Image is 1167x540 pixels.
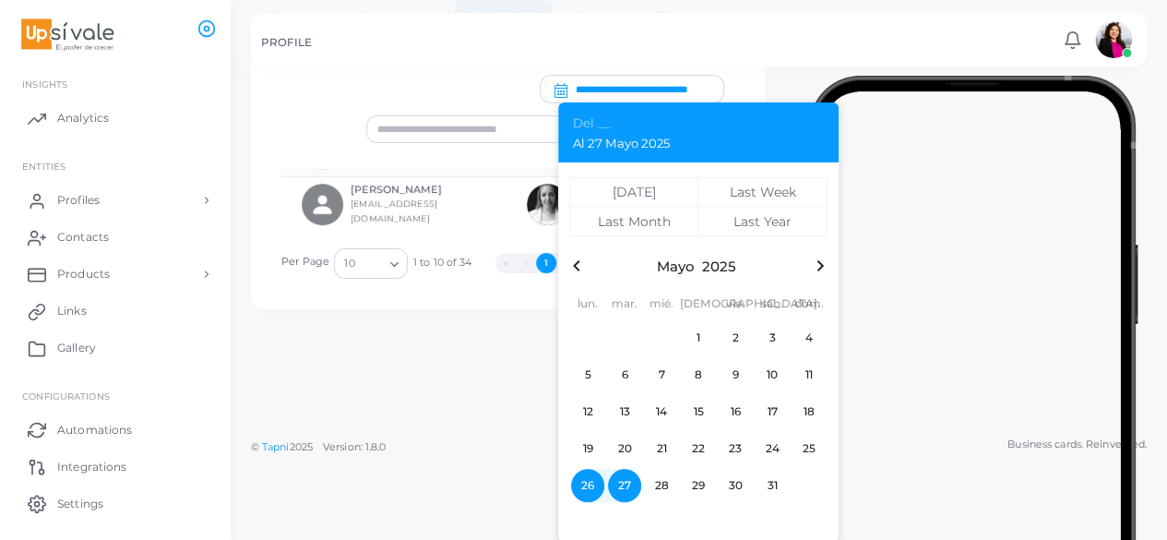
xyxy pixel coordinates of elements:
[754,356,791,393] button: 10
[57,266,110,282] span: Products
[754,295,791,312] div: sáb.
[754,430,791,467] button: 24
[1095,21,1132,58] img: avatar
[608,469,641,502] span: 27
[471,253,682,273] ul: Pagination
[14,256,217,293] a: Products
[643,430,680,467] button: 21
[645,395,678,428] span: 14
[717,319,754,356] button: 2
[22,390,110,402] span: Configurations
[719,321,752,354] span: 2
[756,432,789,465] span: 24
[719,395,752,428] span: 16
[14,293,217,330] a: Links
[608,395,641,428] span: 13
[719,432,752,465] span: 23
[645,432,678,465] span: 21
[569,430,606,467] button: 19
[645,469,678,502] span: 28
[682,395,715,428] span: 15
[598,215,671,228] div: Last Month
[754,467,791,504] button: 31
[643,356,680,393] button: 7
[791,430,828,467] button: 25
[357,254,384,274] input: Search for option
[57,229,109,246] span: Contacts
[680,430,717,467] button: 22
[606,393,643,430] button: 13
[556,253,577,273] button: Go to page 2
[698,207,828,236] button: Last Year
[527,184,568,225] img: avatar
[791,295,828,312] div: dom.
[754,319,791,356] button: 3
[791,393,828,430] button: 18
[57,110,109,126] span: Analytics
[22,78,67,90] span: INSIGHTS
[261,36,312,49] h5: PROFILE
[57,496,103,512] span: Settings
[571,395,604,428] span: 12
[569,207,698,236] button: Last Month
[608,432,641,465] span: 20
[682,469,715,502] span: 29
[14,330,217,366] a: Gallery
[569,295,606,312] div: lun.
[413,256,471,270] span: 1 to 10 of 34
[682,432,715,465] span: 22
[756,358,789,391] span: 10
[14,411,217,448] a: Automations
[57,303,87,319] span: Links
[717,356,754,393] button: 9
[281,255,329,270] label: Per Page
[682,358,715,391] span: 8
[573,117,611,129] span: Del __
[14,100,217,137] a: Analytics
[57,340,96,356] span: Gallery
[613,186,656,198] div: [DATE]
[323,440,387,453] span: Version: 1.8.0
[682,321,715,354] span: 1
[310,192,335,217] svg: person fill
[680,356,717,393] button: 8
[792,321,826,354] span: 4
[57,422,132,438] span: Automations
[791,356,828,393] button: 11
[645,358,678,391] span: 7
[251,439,386,455] span: ©
[57,192,100,209] span: Profiles
[680,393,717,430] button: 15
[719,469,752,502] span: 30
[573,138,670,150] span: Al 27 Mayo 2025
[606,467,643,504] button: 27
[643,295,680,312] div: mié.
[756,321,789,354] span: 3
[351,184,486,196] h6: [PERSON_NAME]
[606,295,643,312] div: mar.
[17,18,119,52] img: logo
[334,248,408,278] div: Search for option
[756,469,789,502] span: 31
[643,393,680,430] button: 14
[702,259,736,273] button: 2025
[606,430,643,467] button: 20
[680,319,717,356] button: 1
[717,393,754,430] button: 16
[756,395,789,428] span: 17
[792,358,826,391] span: 11
[571,358,604,391] span: 5
[14,448,217,485] a: Integrations
[57,459,126,475] span: Integrations
[344,255,354,274] span: 10
[14,485,217,522] a: Settings
[754,393,791,430] button: 17
[1090,21,1137,58] a: avatar
[791,319,828,356] button: 4
[717,467,754,504] button: 30
[351,198,437,223] small: [EMAIL_ADDRESS][DOMAIN_NAME]
[733,215,792,228] div: Last Year
[536,253,556,273] button: Go to page 1
[569,393,606,430] button: 12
